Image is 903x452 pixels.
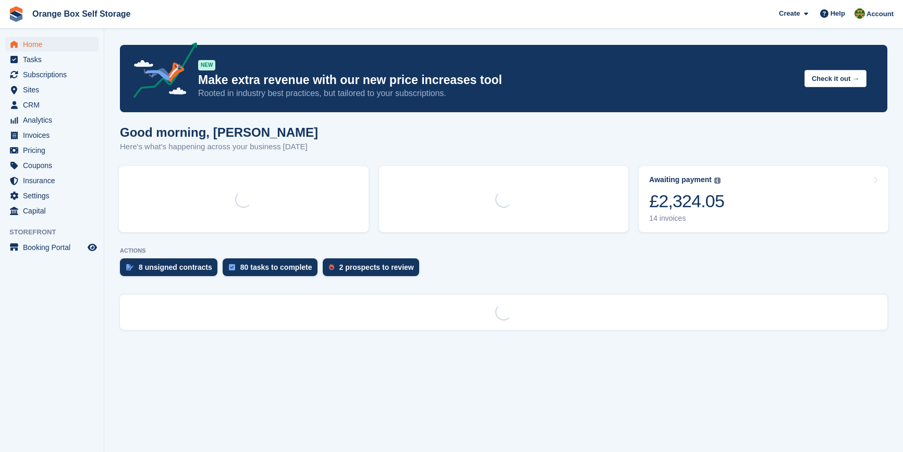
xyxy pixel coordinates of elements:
span: Help [831,8,845,19]
span: Insurance [23,173,86,188]
a: menu [5,67,99,82]
span: Tasks [23,52,86,67]
a: menu [5,188,99,203]
a: menu [5,52,99,67]
div: NEW [198,60,215,70]
p: Here's what's happening across your business [DATE] [120,141,318,153]
div: 2 prospects to review [339,263,414,271]
span: CRM [23,98,86,112]
a: menu [5,98,99,112]
a: menu [5,113,99,127]
span: Booking Portal [23,240,86,255]
button: Check it out → [804,70,867,87]
a: menu [5,240,99,255]
a: menu [5,143,99,158]
a: Orange Box Self Storage [28,5,135,22]
a: menu [5,158,99,173]
span: Capital [23,204,86,218]
a: 80 tasks to complete [223,258,323,281]
img: contract_signature_icon-13c848040528278c33f63329250d36e43548de30e8caae1d1a13099fd9432cc5.svg [126,264,133,270]
span: Coupons [23,158,86,173]
div: 80 tasks to complete [240,263,312,271]
div: Awaiting payment [649,175,712,184]
div: 8 unsigned contracts [139,263,212,271]
div: £2,324.05 [649,191,724,212]
span: Account [867,9,894,19]
span: Settings [23,188,86,203]
img: icon-info-grey-7440780725fd019a000dd9b08b2336e03edf1995a4989e88bcd33f0948082b44.svg [714,177,721,184]
h1: Good morning, [PERSON_NAME] [120,125,318,139]
span: Create [779,8,800,19]
span: Sites [23,82,86,97]
img: price-adjustments-announcement-icon-8257ccfd72463d97f412b2fc003d46551f7dbcb40ab6d574587a9cd5c0d94... [125,42,198,102]
img: prospect-51fa495bee0391a8d652442698ab0144808aea92771e9ea1ae160a38d050c398.svg [329,264,334,270]
a: Awaiting payment £2,324.05 14 invoices [639,166,888,232]
a: menu [5,173,99,188]
span: Invoices [23,128,86,142]
a: menu [5,204,99,218]
div: 14 invoices [649,214,724,223]
span: Pricing [23,143,86,158]
img: stora-icon-8386f47178a22dfd0bd8f6a31ec36ba5ce8667c1dd55bd0f319d3a0aa187defe.svg [8,6,24,22]
span: Storefront [9,227,104,237]
a: menu [5,37,99,52]
a: menu [5,128,99,142]
img: task-75834270c22a3079a89374b754ae025e5fb1db73e45f91037f5363f120a921f8.svg [229,264,235,270]
span: Subscriptions [23,67,86,82]
a: 2 prospects to review [323,258,424,281]
a: 8 unsigned contracts [120,258,223,281]
img: SARAH T [855,8,865,19]
span: Home [23,37,86,52]
p: ACTIONS [120,247,887,254]
p: Rooted in industry best practices, but tailored to your subscriptions. [198,88,796,99]
p: Make extra revenue with our new price increases tool [198,73,796,88]
a: menu [5,82,99,97]
span: Analytics [23,113,86,127]
a: Preview store [86,241,99,254]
